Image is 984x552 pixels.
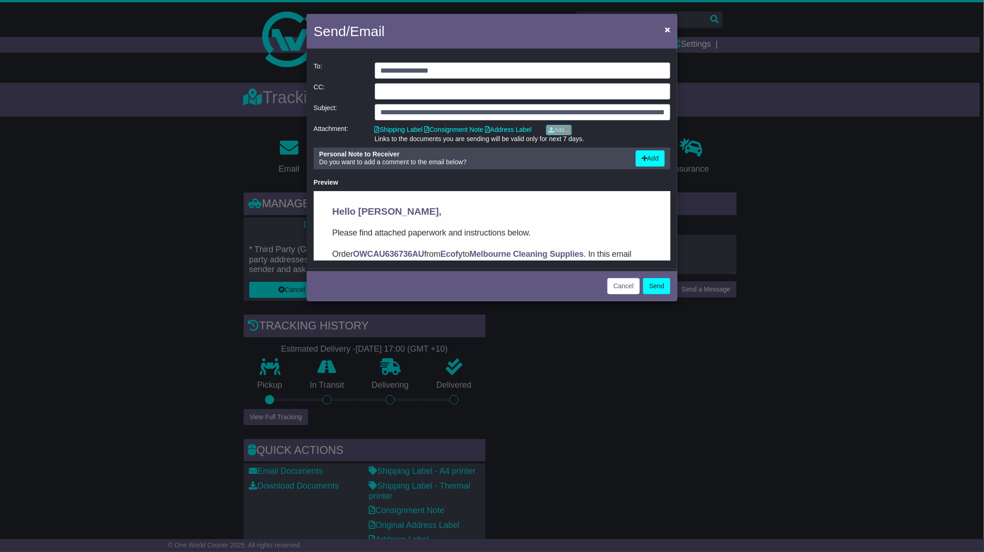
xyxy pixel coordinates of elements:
[309,83,370,99] div: CC:
[546,125,572,135] a: Add...
[19,15,128,25] span: Hello [PERSON_NAME],
[375,126,423,133] a: Shipping Label
[309,125,370,143] div: Attachment:
[156,58,270,68] strong: Melbourne Cleaning Supplies
[314,179,670,186] div: Preview
[375,135,670,143] div: Links to the documents you are sending will be valid only for next 7 days.
[424,126,483,133] a: Consignment Note
[485,126,532,133] a: Address Label
[39,58,110,68] strong: OWCAU636736AU
[315,150,631,167] div: Do you want to add a comment to the email below?
[19,56,338,82] p: Order from to . In this email you’ll find important information about your order, and what you ne...
[309,104,370,120] div: Subject:
[643,278,670,294] button: Send
[127,58,149,68] strong: Ecofy
[660,20,675,39] button: Close
[319,150,626,158] div: Personal Note to Receiver
[665,24,670,35] span: ×
[309,62,370,79] div: To:
[19,35,338,48] p: Please find attached paperwork and instructions below.
[607,278,640,294] button: Cancel
[314,21,385,42] h4: Send/Email
[636,150,665,167] button: Add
